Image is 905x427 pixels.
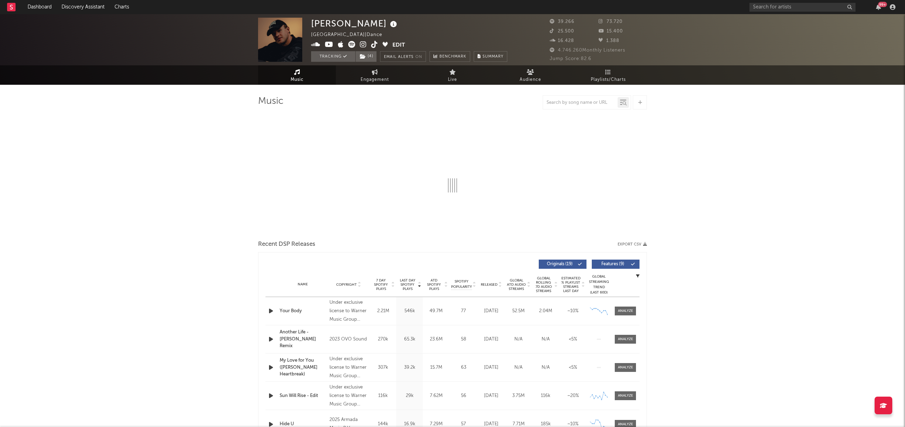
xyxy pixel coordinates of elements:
[534,276,553,293] span: Global Rolling 7D Audio Streams
[749,3,856,12] input: Search for artists
[448,76,457,84] span: Live
[876,4,881,10] button: 99+
[329,335,368,344] div: 2023 OVO Sound
[550,29,574,34] span: 25.500
[561,336,585,343] div: <5%
[372,392,395,399] div: 116k
[507,392,530,399] div: 3.75M
[398,336,421,343] div: 65.3k
[596,262,629,266] span: Features ( 9 )
[311,51,355,62] button: Tracking
[520,76,541,84] span: Audience
[329,355,368,380] div: Under exclusive license to Warner Music Group Germany Holding GmbH, © 2023 [PERSON_NAME]
[561,392,585,399] div: ~ 20 %
[329,383,368,409] div: Under exclusive license to Warner Music Group Germany Holding GmbH, © 2023 [PERSON_NAME]
[479,364,503,371] div: [DATE]
[599,38,619,43] span: 1.388
[280,282,326,287] div: Name
[878,2,887,7] div: 99 +
[561,308,585,315] div: ~ 10 %
[534,308,557,315] div: 2.04M
[372,364,395,371] div: 307k
[430,51,470,62] a: Benchmark
[311,31,390,39] div: [GEOGRAPHIC_DATA] | Dance
[507,364,530,371] div: N/A
[479,392,503,399] div: [DATE]
[361,76,389,84] span: Engagement
[372,336,395,343] div: 270k
[280,392,326,399] a: Sun Will Rise - Edit
[258,65,336,85] a: Music
[599,19,623,24] span: 73.720
[425,392,448,399] div: 7.62M
[507,278,526,291] span: Global ATD Audio Streams
[588,274,609,295] div: Global Streaming Trend (Last 60D)
[550,48,625,53] span: 4.746.260 Monthly Listeners
[479,336,503,343] div: [DATE]
[539,260,586,269] button: Originals(19)
[534,392,557,399] div: 116k
[550,57,591,61] span: Jump Score: 82.6
[543,100,618,106] input: Search by song name or URL
[398,364,421,371] div: 39.2k
[561,276,580,293] span: Estimated % Playlist Streams Last Day
[451,392,476,399] div: 56
[398,392,421,399] div: 29k
[372,308,395,315] div: 2.21M
[543,262,576,266] span: Originals ( 19 )
[474,51,507,62] button: Summary
[425,364,448,371] div: 15.7M
[280,308,326,315] a: Your Body
[356,51,376,62] button: (4)
[550,19,574,24] span: 39.266
[329,298,368,324] div: Under exclusive license to Warner Music Group Germany Holding GmbH, © 2025 [PERSON_NAME]
[280,329,326,350] a: Another Life - [PERSON_NAME] Remix
[618,242,647,247] button: Export CSV
[451,279,472,290] span: Spotify Popularity
[481,283,497,287] span: Released
[569,65,647,85] a: Playlists/Charts
[372,278,390,291] span: 7 Day Spotify Plays
[311,18,399,29] div: [PERSON_NAME]
[336,283,357,287] span: Copyright
[336,65,414,85] a: Engagement
[592,260,640,269] button: Features(9)
[291,76,304,84] span: Music
[425,308,448,315] div: 49.7M
[591,76,626,84] span: Playlists/Charts
[451,308,476,315] div: 77
[507,308,530,315] div: 52.5M
[425,336,448,343] div: 23.6M
[258,240,315,249] span: Recent DSP Releases
[534,336,557,343] div: N/A
[398,278,417,291] span: Last Day Spotify Plays
[415,55,422,59] em: On
[439,53,466,61] span: Benchmark
[398,308,421,315] div: 546k
[451,336,476,343] div: 58
[425,278,443,291] span: ATD Spotify Plays
[534,364,557,371] div: N/A
[561,364,585,371] div: <5%
[414,65,491,85] a: Live
[380,51,426,62] button: Email AlertsOn
[483,55,503,59] span: Summary
[479,308,503,315] div: [DATE]
[507,336,530,343] div: N/A
[280,357,326,378] a: My Love for You ([PERSON_NAME] Heartbreak)
[355,51,377,62] span: ( 4 )
[392,41,405,50] button: Edit
[451,364,476,371] div: 63
[599,29,623,34] span: 15.400
[550,38,574,43] span: 16.428
[491,65,569,85] a: Audience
